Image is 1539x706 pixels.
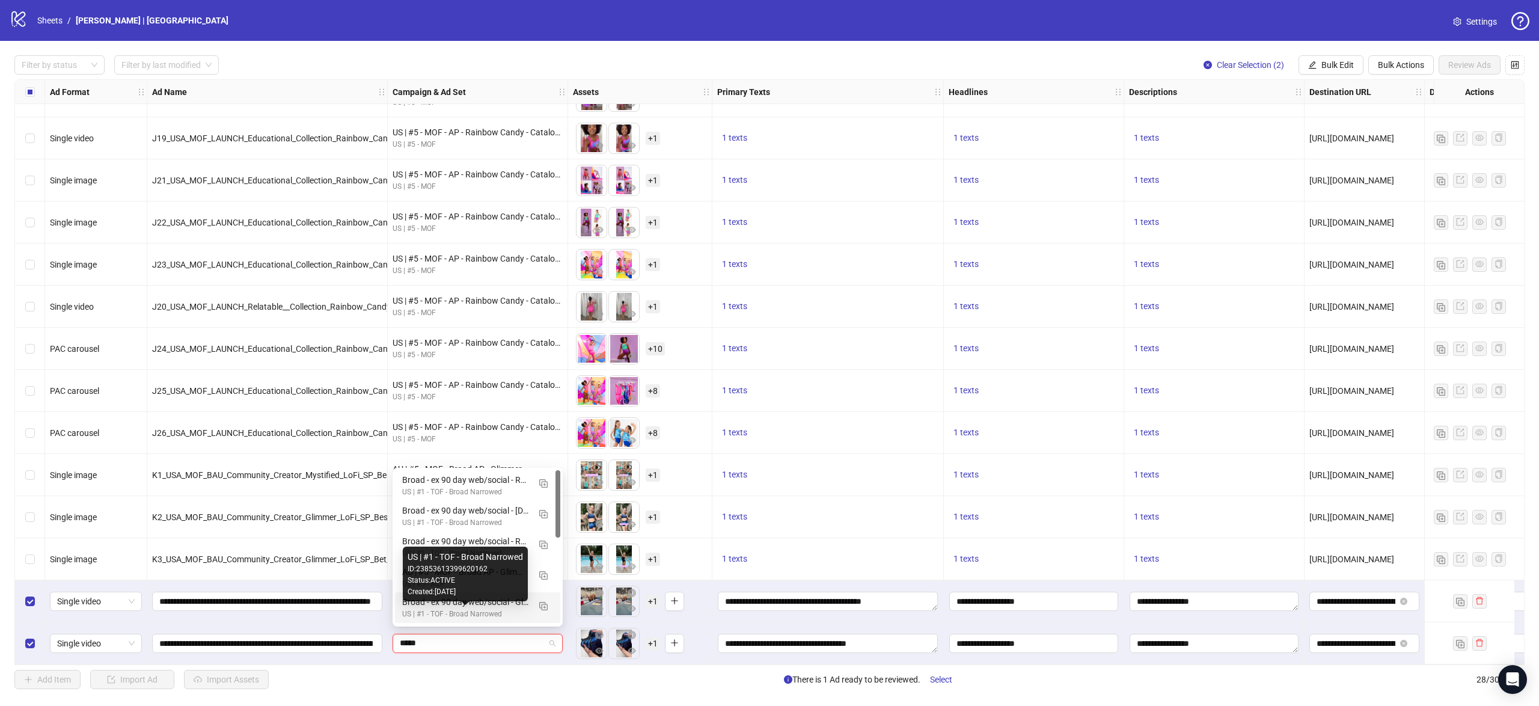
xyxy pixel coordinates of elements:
div: Resize Descriptions column [1301,80,1304,103]
span: 1 texts [722,301,747,311]
button: Preview [592,391,607,406]
button: Preview [592,307,607,322]
span: 1 texts [1134,175,1159,185]
div: Select row 23 [15,412,45,454]
span: holder [702,88,711,96]
span: 1 texts [722,512,747,521]
img: Asset 1 [577,207,607,238]
span: 1 texts [953,512,979,521]
span: holder [711,88,719,96]
button: 1 texts [717,384,752,398]
strong: Actions [1465,85,1494,99]
span: eye [628,183,636,192]
img: Asset 1 [577,334,607,364]
span: eye [1475,134,1484,142]
div: Select row 24 [15,454,45,496]
span: holder [137,88,145,96]
button: 1 texts [1129,173,1164,188]
div: US | #5 - MOF [393,181,563,192]
div: Select row 26 [15,538,45,580]
span: eye [628,226,636,234]
div: Broad - ex 90 day web/social - Glimmer [395,592,560,623]
button: 1 texts [949,257,984,272]
span: + 1 [646,174,660,187]
span: holder [1423,88,1431,96]
span: holder [1114,88,1122,96]
span: eye [595,646,604,655]
span: export [1456,428,1464,437]
img: Duplicate [539,510,548,518]
span: 1 texts [953,301,979,311]
span: eye [595,226,604,234]
a: Sheets [35,14,65,27]
span: export [1456,512,1464,521]
span: [URL][DOMAIN_NAME] [1309,134,1394,143]
button: 1 texts [717,426,752,440]
button: 1 texts [949,468,984,482]
div: Broad - ex 90 day web/social - Rainbow Candy [395,470,560,501]
span: eye [1475,470,1484,479]
button: Preview [625,518,639,532]
div: Select row 28 [15,622,45,665]
span: eye [1475,218,1484,226]
span: 1 texts [953,554,979,563]
div: Asset 1 [577,586,607,616]
span: eye [1475,176,1484,184]
button: Duplicate [1434,131,1448,146]
div: Edit values [717,633,938,654]
span: Bulk Edit [1321,60,1354,70]
button: Preview [592,265,607,280]
span: eye [628,604,636,613]
span: eye [595,268,604,276]
span: close-circle [595,589,604,597]
strong: Display URL [1430,85,1475,99]
img: Asset 2 [609,502,639,532]
a: Settings [1443,12,1507,31]
span: 1 texts [1134,428,1159,437]
strong: Destination URL [1309,85,1371,99]
div: AU | #5 - MOF - Broad AP - Glimmer [395,562,560,593]
button: Preview [625,265,639,280]
strong: Headlines [949,85,988,99]
div: US | #5 - MOF - AP - Rainbow Candy - Catalogue [393,210,563,223]
button: 1 texts [949,131,984,146]
button: 1 texts [1129,510,1164,524]
span: Bulk Actions [1378,60,1424,70]
span: eye [595,436,604,444]
span: close-circle [1204,61,1212,69]
strong: Ad Format [50,85,90,99]
button: Preview [592,434,607,448]
button: 1 texts [1129,131,1164,146]
img: Asset 1 [577,502,607,532]
button: 1 texts [1129,552,1164,566]
img: Duplicate [539,479,548,488]
img: Asset 1 [577,123,607,153]
button: 1 texts [1129,384,1164,398]
span: eye [628,352,636,360]
button: Delete [625,628,639,643]
img: Asset 2 [609,207,639,238]
div: Open Intercom Messenger [1498,665,1527,694]
span: export [1456,386,1464,394]
button: Duplicate [534,565,553,585]
span: holder [1294,88,1303,96]
span: export [1456,344,1464,352]
span: 1 texts [722,217,747,227]
span: 1 texts [953,217,979,227]
div: US | #5 - MOF [393,223,563,235]
div: Select row 19 [15,244,45,286]
li: / [67,14,71,27]
img: Asset 1 [577,544,607,574]
span: + 1 [646,132,660,145]
span: eye [628,562,636,571]
span: 1 texts [953,175,979,185]
span: eye [628,478,636,487]
button: Preview [625,139,639,153]
div: US | #5 - MOF [393,139,563,150]
span: [URL][DOMAIN_NAME] [1309,176,1394,185]
img: Asset 2 [609,418,639,448]
button: Preview [592,644,607,658]
button: Duplicate [1434,173,1448,188]
span: 1 texts [953,133,979,143]
span: question-circle [1511,12,1529,30]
